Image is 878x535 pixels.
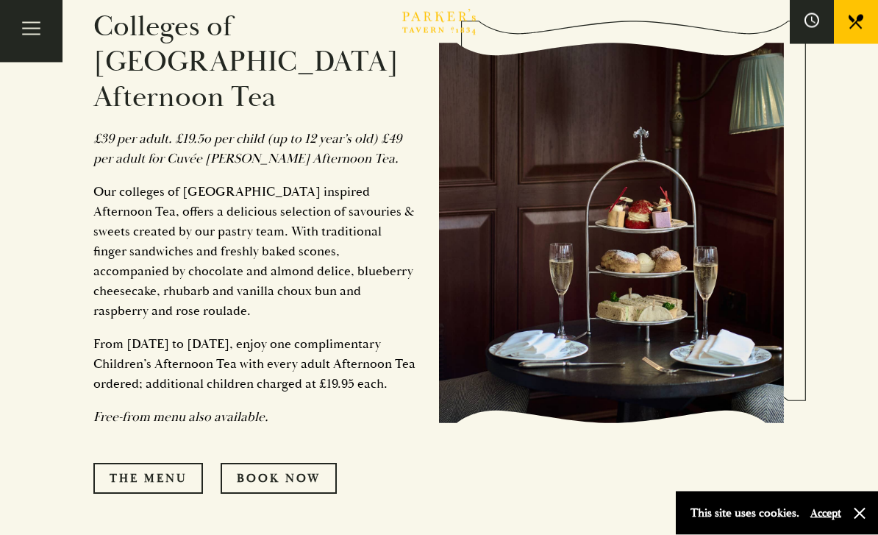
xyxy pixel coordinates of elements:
p: Our colleges of [GEOGRAPHIC_DATA] inspired Afternoon Tea, offers a delicious selection of savouri... [93,183,417,322]
a: The Menu [93,464,203,495]
em: Free-from menu also available. [93,409,268,426]
p: This site uses cookies. [690,503,799,524]
p: From [DATE] to [DATE], enjoy one complimentary Children’s Afternoon Tea with every adult Afternoo... [93,335,417,394]
em: £39 per adult. £19.5o per child (up to 12 year’s old) £49 per adult for Cuvée [PERSON_NAME] After... [93,131,401,168]
button: Close and accept [852,506,867,521]
button: Accept [810,506,841,520]
h3: Colleges of [GEOGRAPHIC_DATA] Afternoon Tea [93,10,417,116]
a: Book Now [221,464,337,495]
